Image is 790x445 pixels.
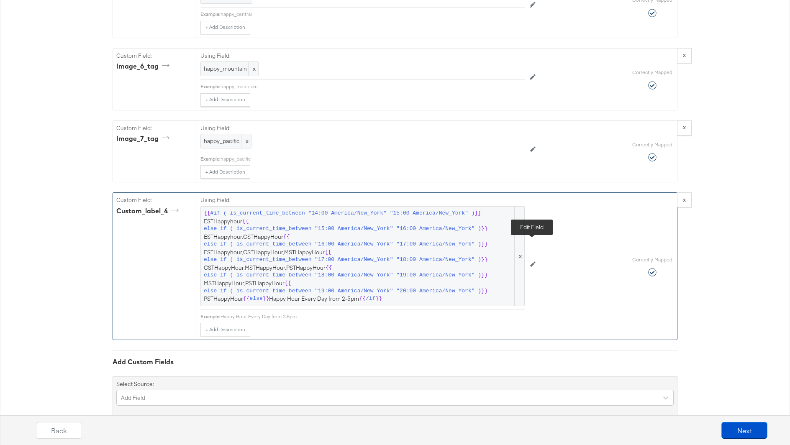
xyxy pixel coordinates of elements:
[204,137,248,145] span: happy_pacific
[210,210,475,217] span: #if ( is_current_time_between "14:00 America/New_York" "15:00 America/New_York" )
[204,240,481,248] span: else if ( is_current_time_between "16:00 America/New_York" "17:00 America/New_York" )
[632,69,672,76] label: Correctly Mapped
[113,357,677,367] div: Add Custom Fields
[204,65,255,73] span: happy_mountain
[200,52,525,60] label: Using Field:
[283,233,290,241] span: {{
[475,210,482,217] span: }}
[481,287,488,295] span: }}
[204,271,481,279] span: else if ( is_current_time_between "18:00 America/New_York" "19:00 America/New_York" )
[200,21,250,34] button: + Add Description
[200,313,221,320] div: Example:
[116,380,154,388] label: Select Source:
[721,422,767,439] button: Next
[481,225,488,233] span: }}
[221,313,525,320] div: Happy Hour Every Day from 2-5pm
[116,134,172,143] div: image_7_tag
[241,134,251,148] span: x
[285,279,291,287] span: {{
[116,196,193,204] label: Custom Field:
[683,123,686,131] strong: x
[116,61,172,71] div: image_6_tag
[677,48,692,63] button: x
[632,141,672,148] label: Correctly Mapped
[36,422,82,439] button: Back
[200,165,250,179] button: + Add Description
[326,264,332,272] span: {{
[200,196,525,204] label: Using Field:
[204,287,481,295] span: else if ( is_current_time_between "19:00 America/New_York" "20:00 America/New_York" )
[200,323,250,336] button: + Add Description
[116,52,193,60] label: Custom Field:
[263,295,269,303] span: }}
[204,256,481,264] span: else if ( is_current_time_between "17:00 America/New_York" "18:00 America/New_York" )
[375,295,382,303] span: }}
[243,295,250,303] span: {{
[359,295,366,303] span: {{
[242,217,249,225] span: {{
[221,156,525,162] div: happy_pacific
[250,295,263,303] span: else
[632,256,672,263] label: Correctly Mapped
[677,192,692,207] button: x
[325,248,331,256] span: {{
[200,93,250,107] button: + Add Description
[204,210,210,217] span: {{
[481,256,488,264] span: }}
[514,207,524,306] span: x
[366,295,375,303] span: /if
[481,271,488,279] span: }}
[116,206,182,216] div: custom_label_4
[677,120,692,136] button: x
[683,51,686,59] strong: x
[204,210,521,303] span: ESTHappyhour ESTHappyhour,CSTHappyHour ESTHappyhour,CSTHappyHour,MSTHappyHour CSTHappyHour,MSTHap...
[248,62,258,76] span: x
[221,11,525,18] div: happy_central
[200,156,221,162] div: Example:
[204,225,481,233] span: else if ( is_current_time_between "15:00 America/New_York" "16:00 America/New_York" )
[683,196,686,203] strong: x
[221,83,525,90] div: happy_mountain
[200,83,221,90] div: Example:
[200,124,525,132] label: Using Field:
[200,11,221,18] div: Example:
[121,394,145,402] div: Add Field
[481,240,488,248] span: }}
[116,124,193,132] label: Custom Field:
